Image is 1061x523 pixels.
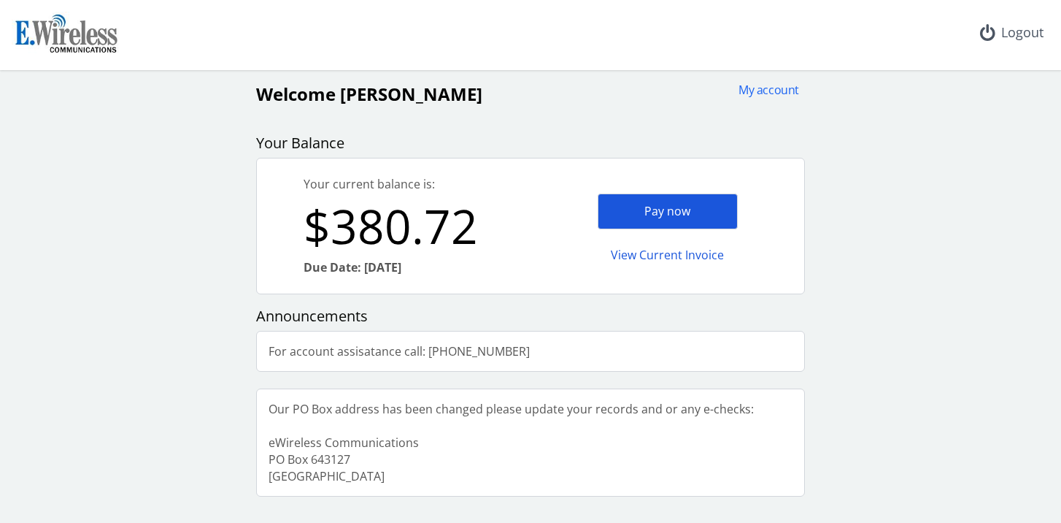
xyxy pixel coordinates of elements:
span: Welcome [256,82,336,106]
div: $380.72 [304,193,530,259]
span: [PERSON_NAME] [340,82,482,106]
div: Pay now [598,194,738,229]
div: Our PO Box address has been changed please update your records and or any e-checks: eWireless Com... [257,389,765,496]
div: Due Date: [DATE] [304,259,530,276]
div: My account [729,82,799,99]
div: Your current balance is: [304,176,530,193]
div: View Current Invoice [598,238,738,272]
span: Announcements [256,306,368,326]
div: For account assisatance call: [PHONE_NUMBER] [257,332,541,372]
span: Your Balance [256,133,344,153]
